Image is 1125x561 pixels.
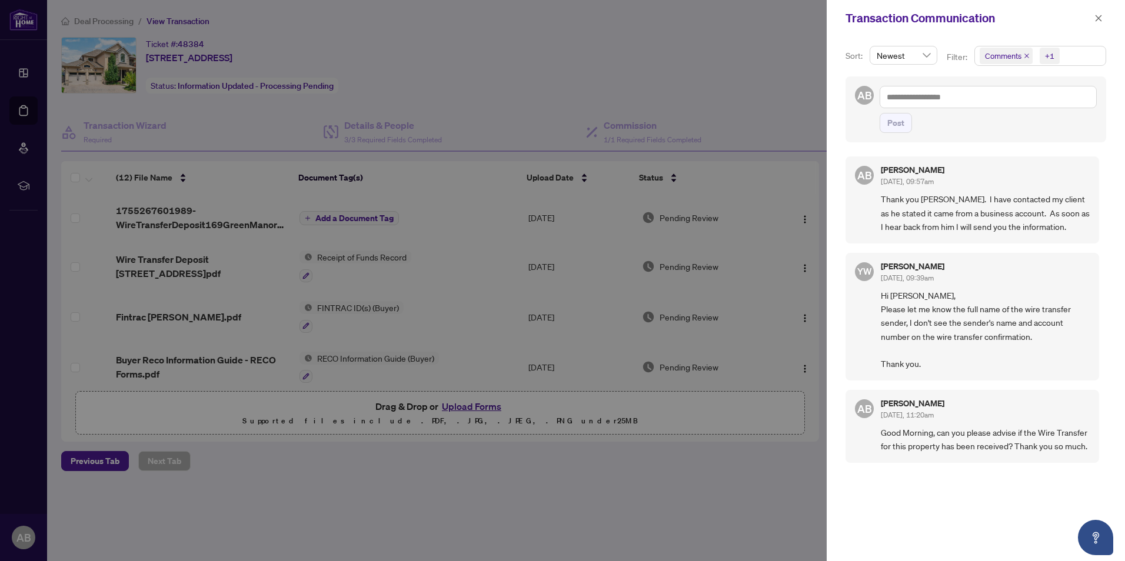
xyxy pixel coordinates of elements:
span: Good Morning, can you please advise if the Wire Transfer for this property has been received? Tha... [881,426,1090,453]
div: +1 [1045,50,1054,62]
span: Comments [985,50,1021,62]
span: [DATE], 09:39am [881,273,934,282]
span: Thank you [PERSON_NAME]. I have contacted my client as he stated it came from a business account.... [881,192,1090,233]
span: AB [857,87,872,103]
span: AB [857,400,872,417]
span: close [1024,53,1030,59]
button: Open asap [1078,520,1113,555]
p: Filter: [947,51,969,64]
span: Newest [877,46,930,64]
span: Hi [PERSON_NAME], Please let me know the full name of the wire transfer sender, I don't see the s... [881,289,1090,371]
span: [DATE], 09:57am [881,177,934,186]
h5: [PERSON_NAME] [881,399,944,408]
span: AB [857,167,872,183]
button: Post [880,113,912,133]
h5: [PERSON_NAME] [881,166,944,174]
p: Sort: [846,49,865,62]
span: close [1094,14,1103,22]
span: Comments [980,48,1033,64]
span: YW [857,264,872,278]
div: Transaction Communication [846,9,1091,27]
span: [DATE], 11:20am [881,410,934,419]
h5: [PERSON_NAME] [881,262,944,271]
